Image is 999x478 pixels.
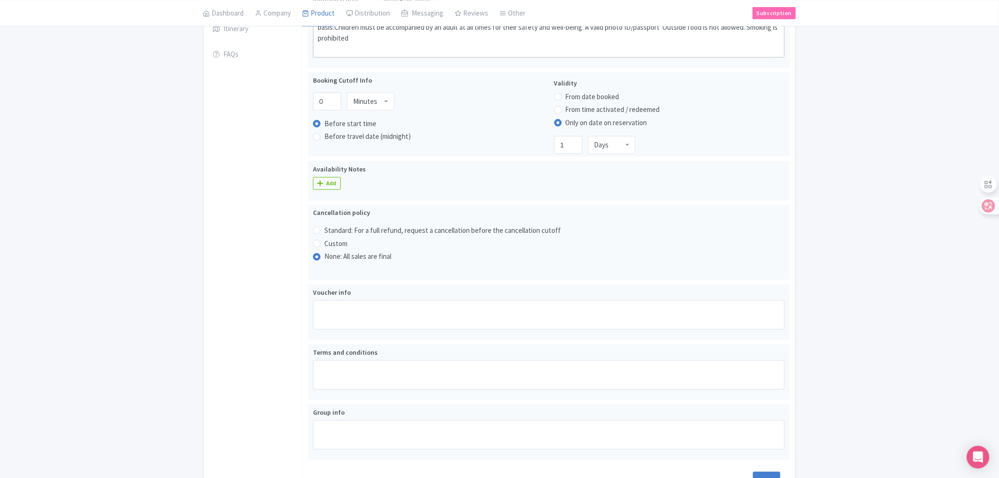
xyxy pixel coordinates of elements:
[313,408,345,417] span: Group info
[554,79,577,87] span: Validity
[203,16,302,43] a: Itinerary
[324,239,347,249] label: Custom
[566,92,619,102] label: From date booked
[566,104,660,115] label: From time activated / redeemed
[313,288,351,297] span: Voucher info
[753,7,796,19] a: Subscription
[566,118,647,128] label: Only on date on reservation
[326,179,337,188] div: Add
[203,42,302,68] a: FAQs
[318,12,780,54] div: • Guests are requested to book 72 hours prior to the visit date. Strollers and wheelchairs are av...
[313,348,378,357] span: Terms and conditions
[967,446,990,469] div: Open Intercom Messenger
[313,208,370,217] span: Cancellation policy
[324,131,411,142] label: Before travel date (midnight)
[313,177,341,190] a: Add
[313,164,366,174] label: Availability Notes
[353,97,377,106] div: Minutes
[324,251,391,262] label: None: All sales are final
[594,141,609,149] div: Days
[324,225,561,236] label: Standard: For a full refund, request a cancellation before the cancellation cutoff
[313,76,372,86] label: Booking Cutoff Info
[324,119,376,129] label: Before start time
